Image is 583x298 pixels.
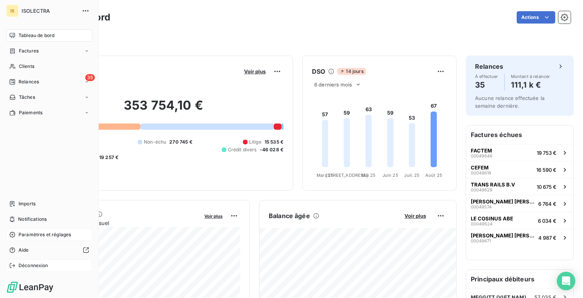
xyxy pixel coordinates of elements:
[538,218,556,224] span: 6 034 €
[317,173,334,178] tspan: Mars 25
[19,109,42,116] span: Paiements
[471,239,491,243] span: 00049671
[536,167,556,173] span: 16 590 €
[6,60,92,73] a: Clients
[425,173,442,178] tspan: Août 25
[466,178,573,195] button: TRANS RAILS B.V0004962910 675 €
[6,198,92,210] a: Imports
[19,247,29,254] span: Aide
[6,91,92,103] a: Tâches
[326,173,367,178] tspan: [STREET_ADDRESS]
[202,212,225,219] button: Voir plus
[471,164,489,171] span: CEFEM
[475,79,498,91] h4: 35
[466,195,573,212] button: [PERSON_NAME] [PERSON_NAME]000495746 764 €
[19,94,35,101] span: Tâches
[228,146,257,153] span: Crédit divers
[6,244,92,256] a: Aide
[471,205,492,209] span: 00049574
[466,125,573,144] h6: Factures échues
[19,47,39,54] span: Factures
[557,272,575,290] div: Open Intercom Messenger
[44,219,199,227] span: Chiffre d'affaires mensuel
[466,144,573,161] button: FACTEM0004964619 753 €
[242,68,268,75] button: Voir plus
[204,213,222,219] span: Voir plus
[19,32,54,39] span: Tableau de bord
[22,8,77,14] span: ISOLECTRA
[19,262,48,269] span: Déconnexion
[19,63,34,70] span: Clients
[404,213,426,219] span: Voir plus
[471,222,492,226] span: 00049624
[511,79,550,91] h4: 111,1 k €
[6,107,92,119] a: Paiements
[44,98,283,121] h2: 353 754,10 €
[475,62,503,71] h6: Relances
[260,146,283,153] span: -46 028 €
[361,173,376,178] tspan: Mai 25
[249,139,261,146] span: Litige
[466,161,573,178] button: CEFEM0004961916 590 €
[265,139,283,146] span: 15 535 €
[466,229,573,246] button: [PERSON_NAME] [PERSON_NAME]000496714 987 €
[19,200,35,207] span: Imports
[314,81,352,88] span: 6 derniers mois
[6,5,19,17] div: IS
[471,232,535,239] span: [PERSON_NAME] [PERSON_NAME]
[517,11,555,24] button: Actions
[471,181,515,188] span: TRANS RAILS B.V
[19,78,39,85] span: Relances
[312,67,325,76] h6: DSO
[144,139,166,146] span: Non-échu
[6,281,54,293] img: Logo LeanPay
[475,95,544,109] span: Aucune relance effectuée la semaine dernière.
[466,270,573,288] h6: Principaux débiteurs
[537,150,556,156] span: 19 753 €
[244,68,266,74] span: Voir plus
[382,173,398,178] tspan: Juin 25
[511,74,550,79] span: Montant à relancer
[471,198,535,205] span: [PERSON_NAME] [PERSON_NAME]
[471,215,513,222] span: LE COSINUS ABE
[169,139,192,146] span: 270 745 €
[337,68,366,75] span: 14 jours
[475,74,498,79] span: À effectuer
[97,154,118,161] span: -19 257 €
[6,229,92,241] a: Paramètres et réglages
[466,212,573,229] button: LE COSINUS ABE000496246 034 €
[6,45,92,57] a: Factures
[6,76,92,88] a: 35Relances
[269,211,310,220] h6: Balance âgée
[538,235,556,241] span: 4 987 €
[404,173,420,178] tspan: Juil. 25
[85,74,95,81] span: 35
[402,212,428,219] button: Voir plus
[471,154,492,158] span: 00049646
[19,231,71,238] span: Paramètres et réglages
[6,29,92,42] a: Tableau de bord
[538,201,556,207] span: 6 764 €
[471,147,492,154] span: FACTEM
[18,216,47,223] span: Notifications
[471,171,491,175] span: 00049619
[537,184,556,190] span: 10 675 €
[471,188,492,192] span: 00049629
